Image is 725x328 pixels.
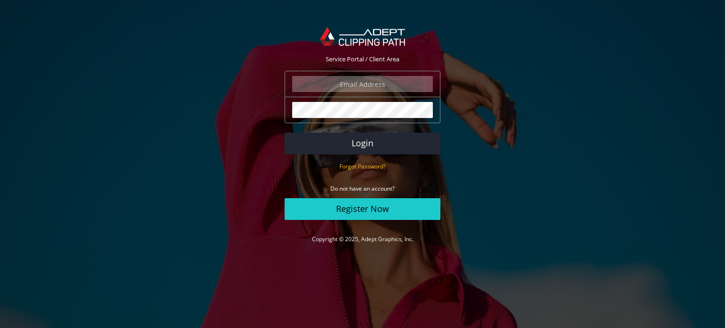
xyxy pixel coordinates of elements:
img: Adept Graphics [320,27,405,46]
input: Email Address [292,76,433,92]
a: Forgot Password? [339,162,386,170]
a: Copyright © 2025, Adept Graphics, Inc. [312,235,413,243]
button: Login [285,133,440,154]
small: Do not have an account? [330,185,395,193]
a: Register Now [285,198,440,220]
span: Service Portal / Client Area [326,55,399,63]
